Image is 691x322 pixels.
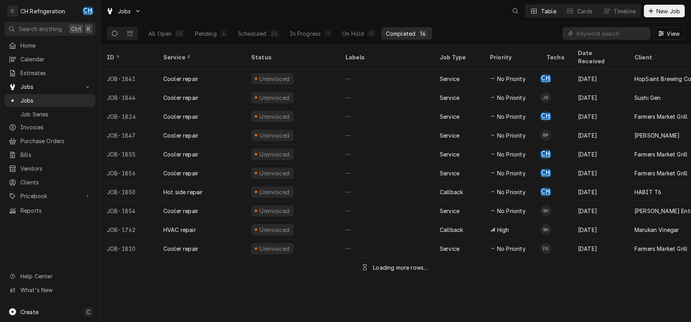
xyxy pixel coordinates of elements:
span: Jobs [20,96,91,105]
span: Job Series [20,110,91,118]
div: Service [440,94,459,102]
span: Bills [20,151,91,159]
div: Farmers Market Grill [634,112,687,121]
div: Loading more rows... [373,263,427,272]
div: — [339,69,433,88]
div: HVAC repair [163,226,196,234]
div: Uninvoiced [259,131,291,140]
div: — [339,107,433,126]
span: No Priority [497,94,526,102]
div: [DATE] [572,126,628,145]
div: [DATE] [572,145,628,164]
div: Callback [440,188,463,196]
div: Cooler repair [163,112,198,121]
div: — [339,239,433,258]
span: Vendors [20,164,91,173]
div: JOB-1841 [101,69,157,88]
span: No Priority [497,75,526,83]
div: JOB-1847 [101,126,157,145]
div: — [339,182,433,201]
button: View [654,27,685,40]
div: [DATE] [572,69,628,88]
span: Search anything [19,25,62,33]
div: Steven Hiraga's Avatar [540,205,551,216]
a: Calendar [5,53,95,66]
span: No Priority [497,188,526,196]
div: CH [540,111,551,122]
span: Purchase Orders [20,137,91,145]
a: Bills [5,148,95,161]
div: Farmers Market Grill [634,150,687,158]
div: — [339,88,433,107]
div: — [339,145,433,164]
div: On Hold [342,29,364,38]
div: FG [540,243,551,254]
span: Help Center [20,272,91,280]
div: Cooler repair [163,169,198,177]
a: Clients [5,176,95,189]
div: Fred Gonzalez's Avatar [540,243,551,254]
div: Service [440,245,459,253]
div: Status [251,53,331,61]
span: View [665,29,681,38]
div: Cards [577,7,593,15]
div: Table [541,7,556,15]
a: Vendors [5,162,95,175]
span: Jobs [20,83,80,91]
div: Uninvoiced [259,94,291,102]
span: Ctrl [71,25,81,33]
div: Uninvoiced [259,112,291,121]
div: [PERSON_NAME] [634,131,680,140]
span: K [87,25,90,33]
div: JOB-1850 [101,182,157,201]
a: Go to Jobs [5,80,95,93]
div: Labels [345,53,427,61]
div: RP [540,130,551,141]
span: No Priority [497,131,526,140]
div: Chris Hiraga's Avatar [82,6,93,17]
div: In Progress [290,29,321,38]
span: New Job [655,7,682,15]
a: Job Series [5,108,95,121]
div: CH [540,149,551,160]
div: CH [540,73,551,84]
div: Cooler repair [163,94,198,102]
div: CH [540,167,551,178]
div: Service [440,112,459,121]
div: Callback [440,226,463,234]
div: JOB-1855 [101,145,157,164]
div: Service [440,150,459,158]
div: SH [540,205,551,216]
div: Uninvoiced [259,150,291,158]
div: Uninvoiced [259,169,291,177]
a: Purchase Orders [5,134,95,147]
div: Cooler repair [163,245,198,253]
div: [DATE] [572,220,628,239]
div: Chris Hiraga's Avatar [540,186,551,197]
span: No Priority [497,169,526,177]
a: Home [5,39,95,52]
div: [DATE] [572,107,628,126]
span: No Priority [497,245,526,253]
button: Search anythingCtrlK [5,22,95,36]
div: — [339,201,433,220]
div: Pending [195,29,217,38]
div: 1 [325,29,330,38]
div: [DATE] [572,239,628,258]
a: Jobs [5,94,95,107]
span: Home [20,41,91,50]
span: Reports [20,206,91,215]
div: JOB-1810 [101,239,157,258]
div: Scheduled [238,29,266,38]
div: Chris Hiraga's Avatar [540,167,551,178]
div: JG [540,92,551,103]
div: JOB-1824 [101,107,157,126]
span: Estimates [20,69,91,77]
div: — [339,164,433,182]
div: Josh Galindo's Avatar [540,92,551,103]
span: No Priority [497,112,526,121]
div: Cooler repair [163,207,198,215]
span: Clients [20,178,91,186]
a: Go to Help Center [5,270,95,283]
div: Completed [386,29,415,38]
